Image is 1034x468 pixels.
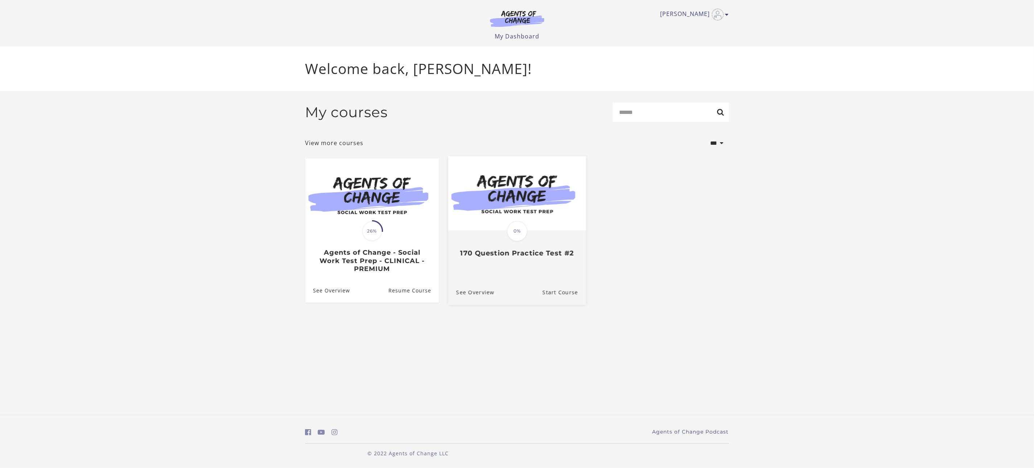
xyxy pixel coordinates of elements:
a: Agents of Change - Social Work Test Prep - CLINICAL - PREMIUM: Resume Course [388,279,438,302]
span: 26% [362,221,382,241]
a: https://www.instagram.com/agentsofchangeprep/ (Open in a new window) [331,427,338,438]
a: https://www.youtube.com/c/AgentsofChangeTestPrepbyMeaganMitchell (Open in a new window) [318,427,325,438]
a: https://www.facebook.com/groups/aswbtestprep (Open in a new window) [305,427,312,438]
h2: My courses [305,104,388,121]
a: View more courses [305,139,364,147]
i: https://www.youtube.com/c/AgentsofChangeTestPrepbyMeaganMitchell (Open in a new window) [318,429,325,436]
h3: 170 Question Practice Test #2 [456,249,578,257]
a: My Dashboard [495,32,539,40]
span: 0% [507,221,527,241]
p: © 2022 Agents of Change LLC [305,449,511,457]
h3: Agents of Change - Social Work Test Prep - CLINICAL - PREMIUM [313,249,431,273]
a: 170 Question Practice Test #2: See Overview [448,280,494,305]
img: Agents of Change Logo [482,10,552,27]
i: https://www.instagram.com/agentsofchangeprep/ (Open in a new window) [331,429,338,436]
a: 170 Question Practice Test #2: Resume Course [542,280,586,305]
a: Toggle menu [660,9,725,20]
a: Agents of Change Podcast [652,428,729,436]
a: Agents of Change - Social Work Test Prep - CLINICAL - PREMIUM: See Overview [305,279,350,302]
p: Welcome back, [PERSON_NAME]! [305,58,729,79]
i: https://www.facebook.com/groups/aswbtestprep (Open in a new window) [305,429,312,436]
